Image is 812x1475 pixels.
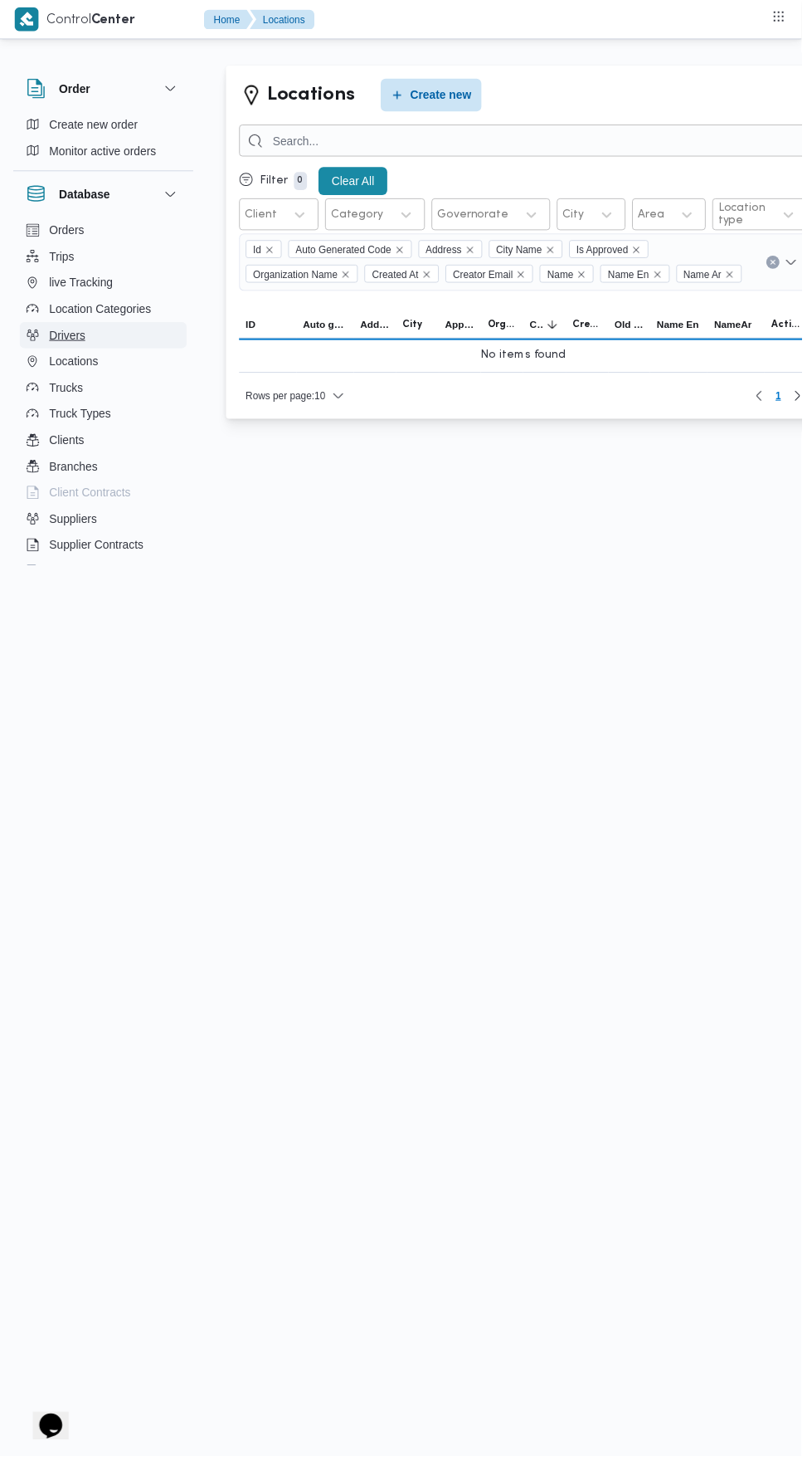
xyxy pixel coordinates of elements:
span: Created At [377,269,424,287]
button: Remove Name En from selection in this group [661,273,671,283]
div: Client [248,211,280,224]
button: Supplier Contracts [20,539,189,565]
button: Approved? [445,315,488,342]
p: Filter [263,177,291,190]
span: NameAr [723,322,761,335]
span: Client Contracts [50,489,133,509]
button: Created AtSorted in descending order [530,315,573,342]
span: Name En [665,322,707,335]
button: live Tracking [20,273,189,300]
button: Create new order [20,113,189,139]
button: Locations [253,10,318,30]
button: Orders [20,220,189,247]
span: Address [424,243,489,261]
button: Remove Creator Email from selection in this group [523,273,532,283]
div: Category [335,211,388,224]
button: Remove Organization Name from selection in this group [345,273,355,283]
span: ID [249,322,259,335]
span: Trips [50,250,75,270]
span: Address [365,322,395,335]
button: Previous page [759,391,779,411]
span: Organization [494,322,523,335]
span: Clients [50,436,85,456]
span: Actions [781,322,811,335]
span: Id [249,243,285,261]
button: Trucks [20,379,189,406]
span: Create new [416,86,478,106]
button: Trips [20,247,189,273]
div: Location type [727,204,776,231]
button: Drivers [20,326,189,353]
span: Id [256,244,265,262]
button: NameAr [717,315,775,342]
span: 1 [785,391,791,411]
span: Drivers [50,330,86,349]
b: Center [92,14,137,27]
span: Location Categories [50,303,153,323]
div: Database [13,220,196,579]
button: Auto generated code [300,315,358,342]
button: Page 1 of 1 [779,391,798,411]
button: Database [27,187,182,207]
button: Remove Is Approved from selection in this group [639,248,649,258]
span: Organization Name [256,269,342,287]
span: Auto Generated Code [292,243,417,261]
span: Approved? [451,322,481,335]
span: Created At [369,268,445,286]
img: X8yXhbKr1z7QwAAAABJRU5ErkJggg== [15,7,39,32]
button: Clients [20,432,189,459]
button: Rows per page:10 [242,391,356,411]
button: Branches [20,459,189,486]
button: ID [242,315,300,342]
button: Clear All [323,169,392,198]
button: Home [207,10,256,30]
span: Auto Generated Code [299,244,396,262]
span: Auto generated code [307,322,352,335]
button: Locations [20,353,189,379]
span: Truck Types [50,409,112,429]
button: Old Name [616,315,659,342]
button: Truck Types [20,406,189,432]
span: Rows per page : 10 [249,391,329,411]
button: Remove Name from selection in this group [584,273,594,283]
button: Open list of options [795,259,808,272]
span: Created At; Sorted in descending order [537,322,550,335]
span: Creator Email [451,268,540,286]
span: Supplier Contracts [50,542,145,562]
button: Suppliers [20,512,189,539]
button: Address [358,315,401,342]
span: Creator Email [459,269,519,287]
button: Remove Created At from selection in this group [427,273,437,283]
span: Name [547,268,601,286]
span: Address [431,244,468,262]
span: Name Ar [693,269,732,287]
button: Remove Name Ar from selection in this group [734,273,744,283]
button: Monitor active orders [20,139,189,166]
button: Devices [20,565,189,592]
h2: Locations [270,82,359,111]
button: Remove Address from selection in this group [471,248,481,258]
span: Name En [615,269,657,287]
span: Trucks [50,383,84,403]
span: Suppliers [50,515,98,535]
button: Remove Id from selection in this group [268,248,278,258]
button: Remove Auto Generated Code from selection in this group [400,248,410,258]
span: City Name [495,243,570,261]
svg: Sorted in descending order [553,322,566,335]
p: 0 [298,174,311,193]
span: Is Approved [584,244,636,262]
h3: Database [60,187,111,207]
button: Name En [659,315,717,342]
span: Name Ar [685,268,752,286]
span: Devices [50,569,91,589]
span: City Name [503,244,549,262]
button: Location Categories [20,300,189,326]
span: Organization Name [249,268,362,286]
h3: Order [60,80,91,100]
span: City [408,322,428,335]
span: Orders [50,223,85,243]
span: Create new order [50,116,139,136]
button: Clear input [776,259,790,272]
span: Locations [50,356,100,376]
